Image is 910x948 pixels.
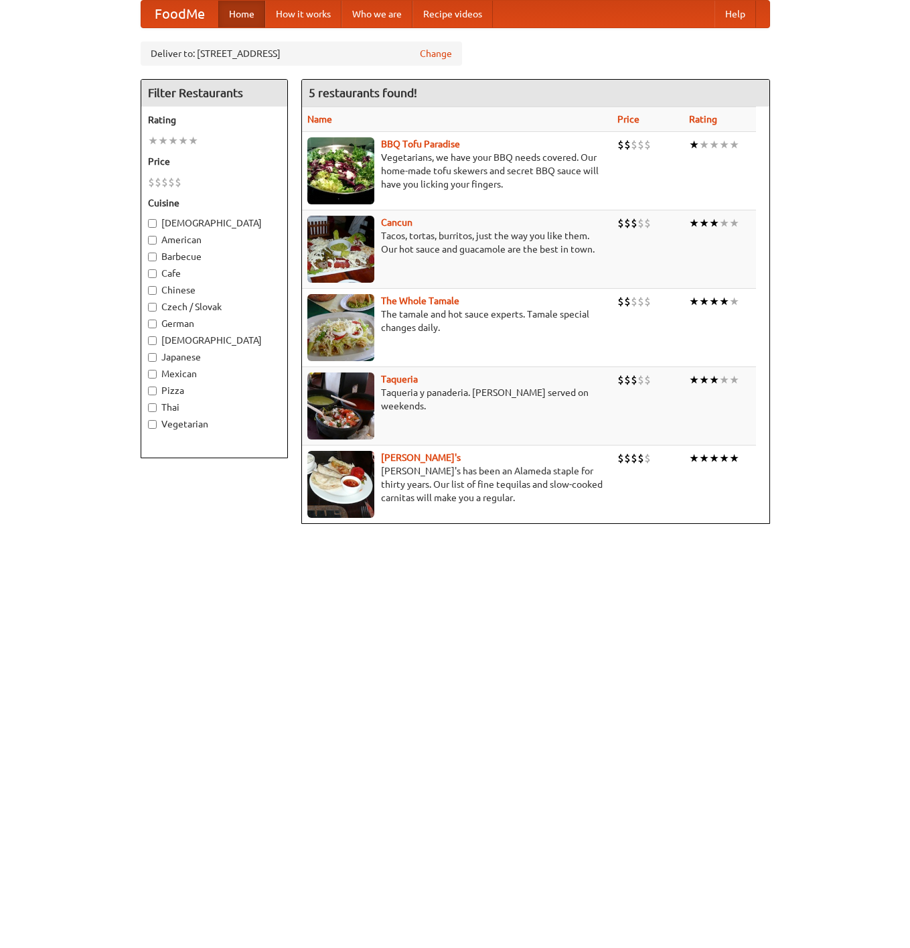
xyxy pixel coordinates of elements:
li: ★ [719,373,729,387]
li: $ [624,137,631,152]
li: ★ [729,216,739,230]
input: Cafe [148,269,157,278]
li: ★ [719,137,729,152]
img: wholetamale.jpg [307,294,374,361]
li: $ [644,373,651,387]
a: Rating [689,114,717,125]
a: Name [307,114,332,125]
li: $ [617,137,624,152]
a: FoodMe [141,1,218,27]
li: ★ [188,133,198,148]
li: ★ [719,294,729,309]
li: $ [175,175,181,190]
p: Vegetarians, we have your BBQ needs covered. Our home-made tofu skewers and secret BBQ sauce will... [307,151,607,191]
li: ★ [699,451,709,466]
p: Tacos, tortas, burritos, just the way you like them. Our hot sauce and guacamole are the best in ... [307,229,607,256]
label: [DEMOGRAPHIC_DATA] [148,334,281,347]
li: ★ [709,373,719,387]
li: $ [637,137,644,152]
a: BBQ Tofu Paradise [381,139,460,149]
li: ★ [729,137,739,152]
li: $ [631,137,637,152]
li: $ [624,373,631,387]
li: ★ [689,373,699,387]
li: $ [637,216,644,230]
li: $ [624,451,631,466]
input: Mexican [148,370,157,379]
h5: Price [148,155,281,168]
h5: Cuisine [148,196,281,210]
label: American [148,233,281,247]
input: Vegetarian [148,420,157,429]
li: $ [624,294,631,309]
input: German [148,320,157,328]
li: $ [637,451,644,466]
li: ★ [709,137,719,152]
label: German [148,317,281,330]
li: ★ [168,133,178,148]
li: ★ [729,451,739,466]
li: $ [637,294,644,309]
div: Deliver to: [STREET_ADDRESS] [141,42,462,66]
li: $ [631,451,637,466]
input: [DEMOGRAPHIC_DATA] [148,336,157,345]
li: ★ [689,216,699,230]
li: ★ [719,451,729,466]
label: Mexican [148,367,281,381]
li: $ [631,216,637,230]
li: $ [617,451,624,466]
a: Cancun [381,217,412,228]
li: $ [631,294,637,309]
a: The Whole Tamale [381,295,459,306]
label: Czech / Slovak [148,300,281,314]
input: Czech / Slovak [148,303,157,312]
li: $ [155,175,161,190]
li: $ [644,294,651,309]
li: $ [644,137,651,152]
li: ★ [709,294,719,309]
input: Chinese [148,286,157,295]
input: [DEMOGRAPHIC_DATA] [148,219,157,228]
img: tofuparadise.jpg [307,137,374,204]
li: ★ [689,451,699,466]
label: Thai [148,401,281,414]
a: How it works [265,1,342,27]
li: ★ [158,133,168,148]
a: Change [420,47,452,60]
img: pedros.jpg [307,451,374,518]
p: The tamale and hot sauce experts. Tamale special changes daily. [307,308,607,334]
li: $ [617,216,624,230]
a: Recipe videos [412,1,493,27]
label: Barbecue [148,250,281,263]
label: Pizza [148,384,281,397]
li: ★ [699,294,709,309]
label: Cafe [148,267,281,280]
input: American [148,236,157,245]
li: $ [161,175,168,190]
ng-pluralize: 5 restaurants found! [309,86,417,99]
a: [PERSON_NAME]'s [381,452,461,463]
li: $ [644,216,651,230]
input: Thai [148,403,157,412]
li: $ [644,451,651,466]
a: Home [218,1,265,27]
li: $ [168,175,175,190]
li: ★ [699,216,709,230]
input: Japanese [148,353,157,362]
li: ★ [719,216,729,230]
label: [DEMOGRAPHIC_DATA] [148,216,281,230]
p: [PERSON_NAME]'s has been an Alameda staple for thirty years. Our list of fine tequilas and slow-c... [307,464,607,504]
a: Price [617,114,639,125]
li: ★ [699,137,709,152]
h5: Rating [148,113,281,127]
li: $ [637,373,644,387]
p: Taqueria y panaderia. [PERSON_NAME] served on weekends. [307,386,607,413]
a: Help [714,1,756,27]
li: ★ [709,451,719,466]
li: $ [624,216,631,230]
li: ★ [178,133,188,148]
